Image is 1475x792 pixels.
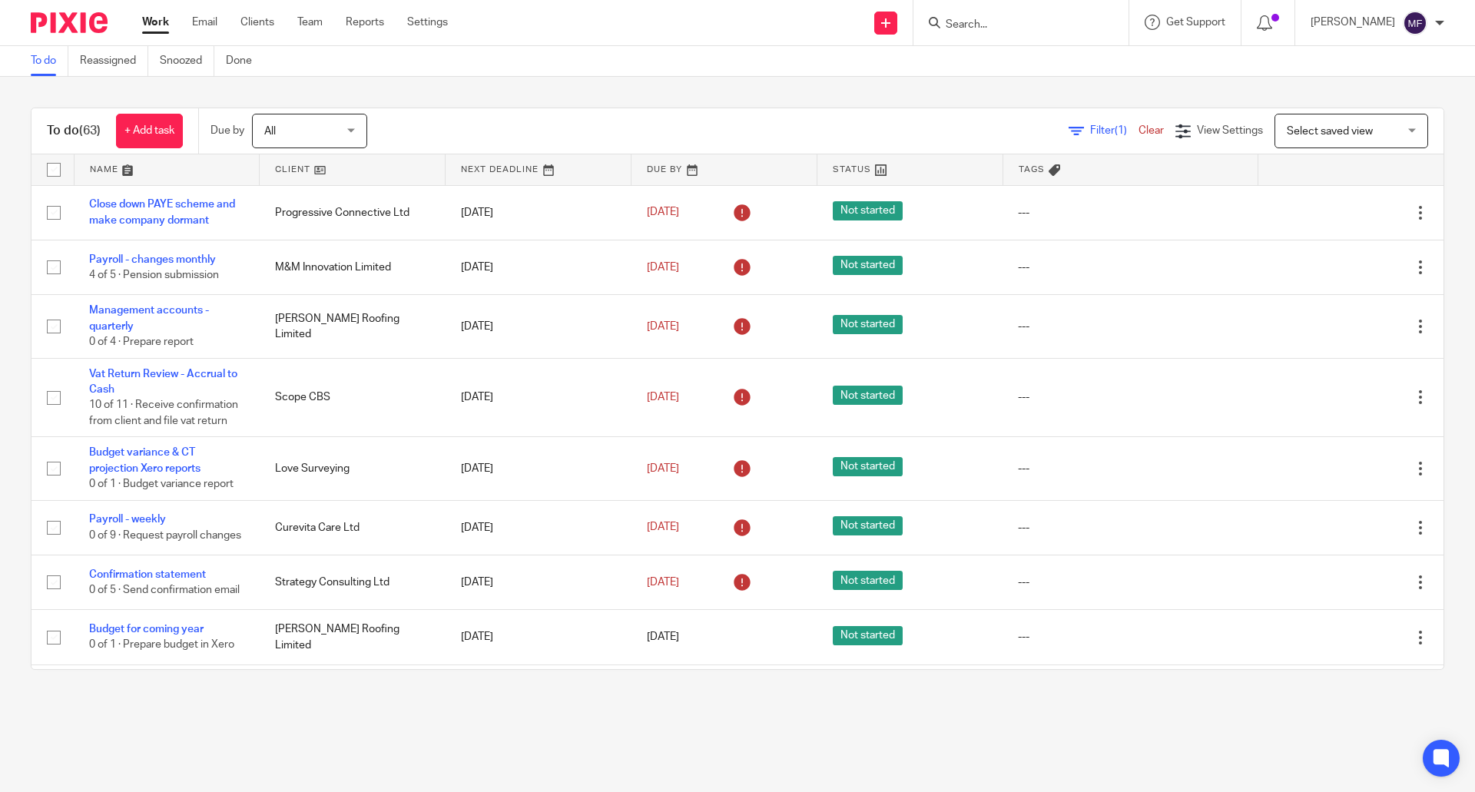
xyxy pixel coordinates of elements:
span: [DATE] [647,392,679,403]
a: Team [297,15,323,30]
div: --- [1018,520,1242,535]
td: [PERSON_NAME] Family Partnership [260,664,446,727]
a: Clear [1139,125,1164,136]
td: [PERSON_NAME] Roofing Limited [260,610,446,664]
a: Budget for coming year [89,624,204,635]
td: [DATE] [446,240,631,294]
td: [DATE] [446,500,631,555]
a: Settings [407,15,448,30]
td: Scope CBS [260,358,446,437]
span: 0 of 5 · Send confirmation email [89,585,240,595]
div: --- [1018,319,1242,334]
span: Not started [833,386,903,405]
img: svg%3E [1403,11,1427,35]
div: --- [1018,260,1242,275]
td: [DATE] [446,610,631,664]
td: Strategy Consulting Ltd [260,555,446,609]
a: Clients [240,15,274,30]
p: [PERSON_NAME] [1311,15,1395,30]
span: Not started [833,457,903,476]
a: To do [31,46,68,76]
span: View Settings [1197,125,1263,136]
span: Not started [833,256,903,275]
a: Payroll - changes monthly [89,254,216,265]
a: Reassigned [80,46,148,76]
div: --- [1018,629,1242,645]
td: Love Surveying [260,437,446,500]
td: [DATE] [446,555,631,609]
td: Curevita Care Ltd [260,500,446,555]
span: Not started [833,315,903,334]
div: --- [1018,575,1242,590]
td: [DATE] [446,664,631,727]
a: Work [142,15,169,30]
span: Not started [833,626,903,645]
span: [DATE] [647,463,679,474]
a: Management accounts - quarterly [89,305,209,331]
input: Search [944,18,1082,32]
img: Pixie [31,12,108,33]
span: 10 of 11 · Receive confirmation from client and file vat return [89,399,238,426]
span: 0 of 1 · Prepare budget in Xero [89,640,234,651]
span: 0 of 9 · Request payroll changes [89,530,241,541]
p: Due by [210,123,244,138]
span: (63) [79,124,101,137]
td: M&M Innovation Limited [260,240,446,294]
span: 0 of 4 · Prepare report [89,336,194,347]
span: Select saved view [1287,126,1373,137]
a: Snoozed [160,46,214,76]
a: + Add task [116,114,183,148]
a: Confirmation statement [89,569,206,580]
a: Done [226,46,264,76]
div: --- [1018,389,1242,405]
a: Vat Return Review - Accrual to Cash [89,369,237,395]
td: [PERSON_NAME] Roofing Limited [260,295,446,358]
span: [DATE] [647,577,679,588]
span: Not started [833,201,903,220]
span: Not started [833,516,903,535]
span: 4 of 5 · Pension submission [89,270,219,280]
span: Tags [1019,165,1045,174]
h1: To do [47,123,101,139]
td: [DATE] [446,358,631,437]
span: [DATE] [647,632,679,643]
td: Progressive Connective Ltd [260,185,446,240]
span: 0 of 1 · Budget variance report [89,479,234,489]
td: [DATE] [446,185,631,240]
span: [DATE] [647,522,679,533]
div: --- [1018,461,1242,476]
span: Get Support [1166,17,1225,28]
div: --- [1018,205,1242,220]
a: Close down PAYE scheme and make company dormant [89,199,235,225]
span: [DATE] [647,262,679,273]
span: [DATE] [647,207,679,218]
a: Reports [346,15,384,30]
span: Not started [833,571,903,590]
a: Payroll - weekly [89,514,166,525]
a: Budget variance & CT projection Xero reports [89,447,201,473]
span: Filter [1090,125,1139,136]
span: (1) [1115,125,1127,136]
span: [DATE] [647,321,679,332]
td: [DATE] [446,437,631,500]
a: Email [192,15,217,30]
td: [DATE] [446,295,631,358]
span: All [264,126,276,137]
